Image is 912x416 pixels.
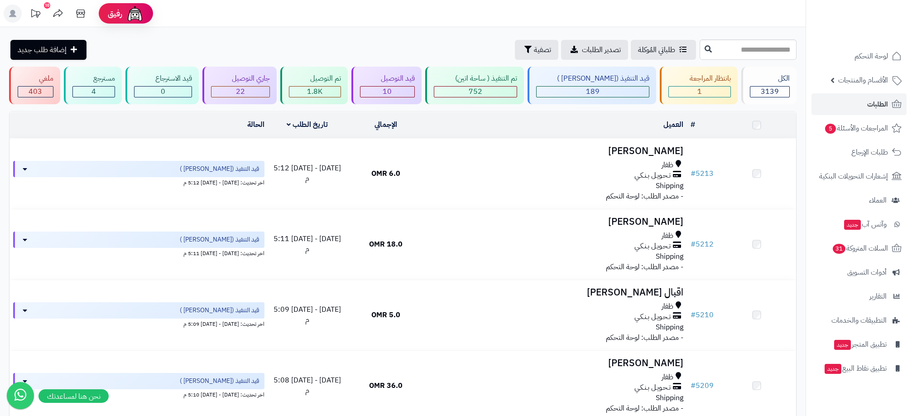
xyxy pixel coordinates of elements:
span: قيد التنفيذ ([PERSON_NAME] ) [180,306,259,315]
a: #5209 [691,380,714,391]
a: تم التنفيذ ( ساحة اتين) 752 [423,67,526,104]
a: #5210 [691,310,714,320]
span: جديد [825,364,841,374]
span: جديد [844,220,861,230]
a: التطبيقات والخدمات [811,310,907,331]
span: Shipping [656,392,683,403]
span: ظفار [662,160,673,170]
span: الأقسام والمنتجات [838,74,888,87]
a: الكل3139 [739,67,799,104]
h3: [PERSON_NAME] [429,358,683,368]
span: # [691,239,696,250]
a: إشعارات التحويلات البنكية [811,165,907,187]
span: Shipping [656,322,683,333]
span: تـحـويـل بـنـكـي [634,312,671,322]
a: تم التوصيل 1.8K [278,67,350,104]
div: 1758 [289,87,341,97]
button: تصفية [515,40,558,60]
span: قيد التنفيذ ([PERSON_NAME] ) [180,235,259,244]
span: رفيق [108,8,122,19]
span: 5.0 OMR [371,310,400,320]
span: 4 [91,86,96,97]
span: 189 [586,86,600,97]
div: اخر تحديث: [DATE] - [DATE] 5:11 م [13,248,264,257]
div: 10 [360,87,415,97]
span: المراجعات والأسئلة [824,122,888,135]
a: # [691,119,695,130]
div: اخر تحديث: [DATE] - [DATE] 5:12 م [13,177,264,187]
div: اخر تحديث: [DATE] - [DATE] 5:09 م [13,319,264,328]
div: جاري التوصيل [211,73,270,84]
div: 22 [211,87,270,97]
td: - مصدر الطلب: لوحة التحكم [425,280,687,350]
span: تـحـويـل بـنـكـي [634,170,671,181]
div: ملغي [18,73,53,84]
span: Shipping [656,180,683,191]
span: 752 [469,86,482,97]
span: 22 [236,86,245,97]
span: إضافة طلب جديد [18,44,67,55]
div: 10 [44,2,50,9]
span: وآتس آب [843,218,887,231]
span: ظفار [662,231,673,241]
div: بانتظار المراجعة [668,73,731,84]
a: الحالة [247,119,264,130]
a: جاري التوصيل 22 [201,67,279,104]
div: قيد الاسترجاع [134,73,192,84]
div: 189 [537,87,649,97]
a: المراجعات والأسئلة5 [811,117,907,139]
span: ظفار [662,301,673,312]
span: 0 [161,86,165,97]
span: 6.0 OMR [371,168,400,179]
span: أدوات التسويق [847,266,887,279]
img: logo-2.png [850,7,903,26]
span: تطبيق نقاط البيع [824,362,887,375]
a: تحديثات المنصة [24,5,47,25]
a: السلات المتروكة31 [811,237,907,259]
a: العملاء [811,189,907,211]
h3: اقبال [PERSON_NAME] [429,287,683,298]
span: 3139 [761,86,779,97]
span: [DATE] - [DATE] 5:09 م [274,304,341,325]
span: Shipping [656,251,683,262]
div: الكل [750,73,790,84]
span: جديد [834,340,851,350]
div: 1 [669,87,730,97]
span: [DATE] - [DATE] 5:11 م [274,233,341,255]
a: تطبيق المتجرجديد [811,334,907,355]
div: قيد التنفيذ ([PERSON_NAME] ) [536,73,650,84]
span: [DATE] - [DATE] 5:08 م [274,375,341,396]
a: الطلبات [811,93,907,115]
a: إضافة طلب جديد [10,40,86,60]
td: - مصدر الطلب: لوحة التحكم [425,209,687,280]
img: ai-face.png [126,5,144,23]
span: تصفية [534,44,551,55]
a: تصدير الطلبات [561,40,628,60]
div: 403 [18,87,53,97]
a: قيد الاسترجاع 0 [124,67,201,104]
span: التقارير [869,290,887,303]
a: #5213 [691,168,714,179]
span: طلباتي المُوكلة [638,44,675,55]
a: تاريخ الطلب [287,119,328,130]
span: 31 [832,243,846,254]
span: 1.8K [307,86,322,97]
span: 18.0 OMR [369,239,403,250]
span: تطبيق المتجر [833,338,887,351]
a: قيد التوصيل 10 [350,67,424,104]
div: قيد التوصيل [360,73,415,84]
span: تـحـويـل بـنـكـي [634,241,671,252]
a: أدوات التسويق [811,261,907,283]
a: طلباتي المُوكلة [631,40,696,60]
div: 0 [134,87,192,97]
div: اخر تحديث: [DATE] - [DATE] 5:10 م [13,389,264,399]
span: قيد التنفيذ ([PERSON_NAME] ) [180,164,259,174]
span: قيد التنفيذ ([PERSON_NAME] ) [180,377,259,386]
span: # [691,310,696,320]
div: 4 [73,87,115,97]
span: 403 [29,86,42,97]
a: مسترجع 4 [62,67,124,104]
span: ظفار [662,372,673,382]
td: - مصدر الطلب: لوحة التحكم [425,139,687,209]
span: العملاء [869,194,887,207]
